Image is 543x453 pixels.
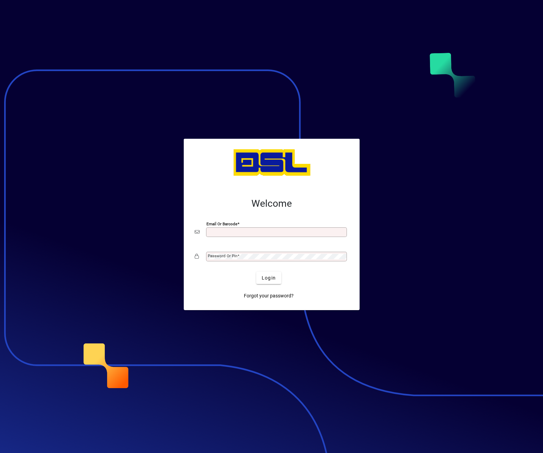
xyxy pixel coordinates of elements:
a: Forgot your password? [241,290,296,302]
span: Forgot your password? [244,292,294,299]
span: Login [262,274,276,282]
mat-label: Email or Barcode [206,222,237,226]
mat-label: Password or Pin [208,253,237,258]
button: Login [256,272,281,284]
h2: Welcome [195,198,349,209]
